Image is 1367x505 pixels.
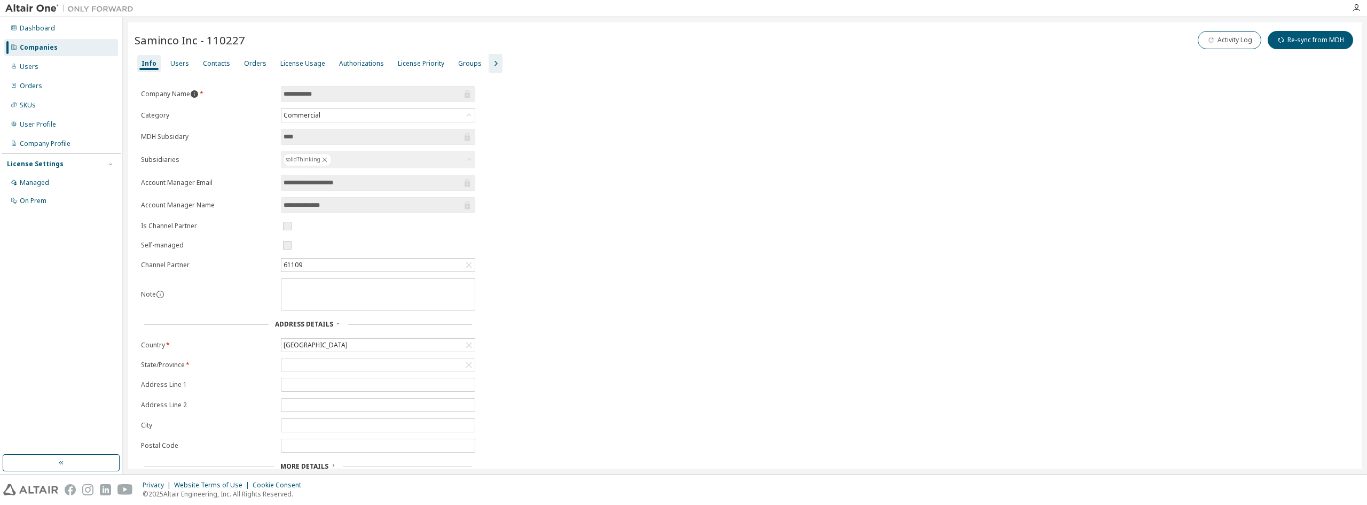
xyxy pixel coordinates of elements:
label: Postal Code [141,441,274,450]
div: Company Profile [20,139,70,148]
div: User Profile [20,120,56,129]
div: [GEOGRAPHIC_DATA] [282,339,349,351]
div: solidThinking [281,151,475,168]
label: MDH Subsidary [141,133,274,141]
div: Users [20,63,38,71]
label: Is Channel Partner [141,222,274,230]
button: information [156,290,164,299]
div: License Priority [398,59,444,68]
img: linkedin.svg [100,484,111,495]
label: Note [141,290,156,299]
button: information [190,90,199,98]
label: Channel Partner [141,261,274,269]
div: Dashboard [20,24,55,33]
label: State/Province [141,361,274,369]
div: Privacy [143,481,174,490]
label: Address Line 1 [141,380,274,389]
img: youtube.svg [117,484,133,495]
button: Re-sync from MDH [1268,31,1353,49]
label: City [141,421,274,430]
img: Altair One [5,3,139,14]
div: Orders [20,82,42,90]
img: instagram.svg [82,484,93,495]
span: Address Details [275,320,333,329]
span: Saminco Inc - 110227 [135,33,245,48]
img: facebook.svg [65,484,76,495]
div: Orders [244,59,266,68]
div: 61109 [281,259,475,271]
div: SKUs [20,101,36,110]
label: Self-managed [141,241,274,250]
p: © 2025 Altair Engineering, Inc. All Rights Reserved. [143,490,308,499]
div: Contacts [203,59,230,68]
label: Subsidiaries [141,156,274,164]
div: On Prem [20,197,46,205]
div: Cookie Consent [253,481,308,490]
div: Users [170,59,189,68]
div: 61109 [282,259,304,271]
div: [GEOGRAPHIC_DATA] [281,339,475,352]
label: Category [141,111,274,120]
label: Account Manager Email [141,178,274,187]
div: License Usage [280,59,325,68]
label: Company Name [141,90,274,98]
div: Companies [20,43,58,52]
label: Address Line 2 [141,401,274,409]
div: License Settings [7,160,64,168]
div: Info [142,59,156,68]
img: altair_logo.svg [3,484,58,495]
div: Groups [458,59,482,68]
div: Managed [20,178,49,187]
div: Authorizations [339,59,384,68]
div: Commercial [281,109,475,122]
label: Country [141,341,274,349]
div: Website Terms of Use [174,481,253,490]
div: Commercial [282,110,322,121]
span: More Details [280,462,328,471]
div: solidThinking [283,153,332,166]
button: Activity Log [1198,31,1261,49]
label: Account Manager Name [141,201,274,209]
